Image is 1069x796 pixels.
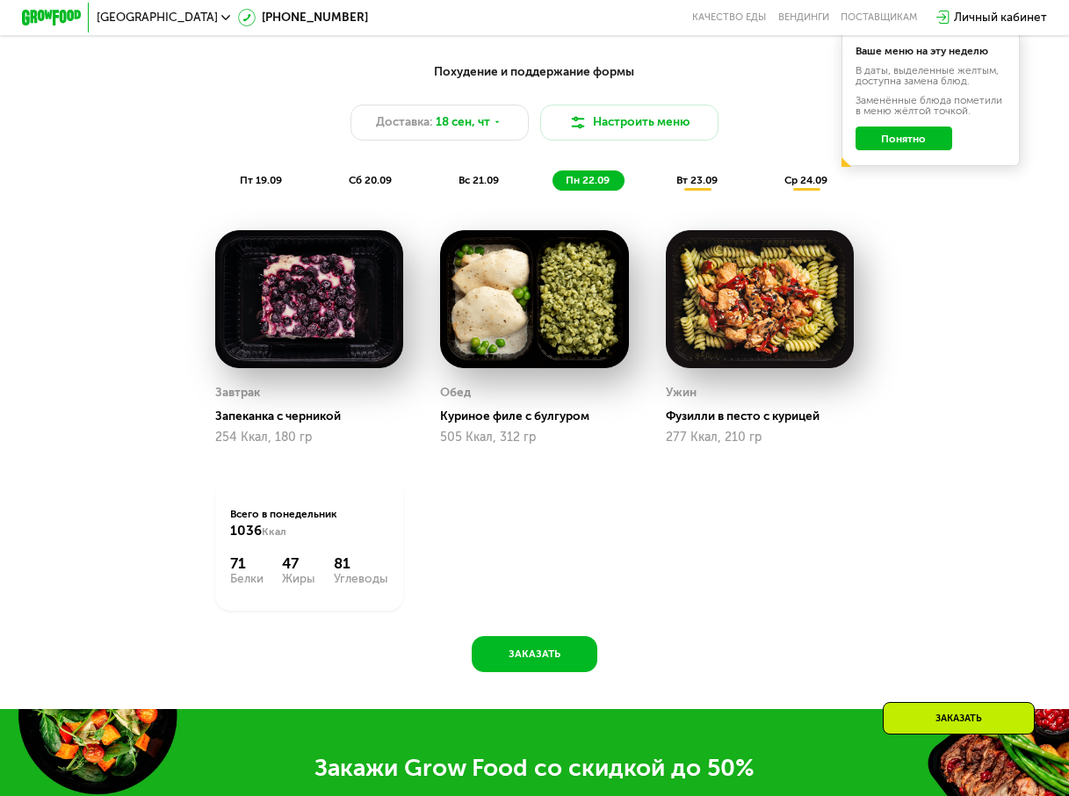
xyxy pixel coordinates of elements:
div: Завтрак [215,381,260,403]
button: Понятно [856,127,952,150]
div: Запеканка с черникой [215,409,415,424]
span: сб 20.09 [349,174,392,186]
div: Жиры [282,573,315,585]
div: Белки [230,573,264,585]
div: Куриное филе с булгуром [440,409,640,424]
div: 47 [282,554,315,572]
div: 254 Ккал, 180 гр [215,431,403,445]
div: Ваше меню на эту неделю [856,47,1007,57]
span: 1036 [230,523,262,539]
div: Похудение и поддержание формы [95,62,974,81]
div: Всего в понедельник [230,507,388,539]
span: пн 22.09 [566,174,610,186]
div: Ужин [666,381,697,403]
div: 505 Ккал, 312 гр [440,431,628,445]
div: Обед [440,381,471,403]
div: Заменённые блюда пометили в меню жёлтой точкой. [856,96,1007,117]
span: вт 23.09 [676,174,718,186]
span: вс 21.09 [459,174,499,186]
div: Личный кабинет [954,9,1047,26]
button: Настроить меню [540,105,719,141]
span: [GEOGRAPHIC_DATA] [97,11,218,24]
a: Вендинги [778,11,829,24]
span: Доставка: [376,113,432,131]
span: Ккал [262,525,286,538]
div: Углеводы [334,573,388,585]
span: 18 сен, чт [436,113,490,131]
div: 277 Ккал, 210 гр [666,431,854,445]
span: ср 24.09 [784,174,827,186]
span: пт 19.09 [240,174,282,186]
div: Заказать [883,702,1035,734]
div: Фузилли в песто с курицей [666,409,866,424]
a: [PHONE_NUMBER] [238,9,368,26]
button: Заказать [472,636,596,672]
div: поставщикам [841,11,917,24]
div: В даты, выделенные желтым, доступна замена блюд. [856,66,1007,87]
a: Качество еды [692,11,766,24]
div: 81 [334,554,388,572]
div: 71 [230,554,264,572]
